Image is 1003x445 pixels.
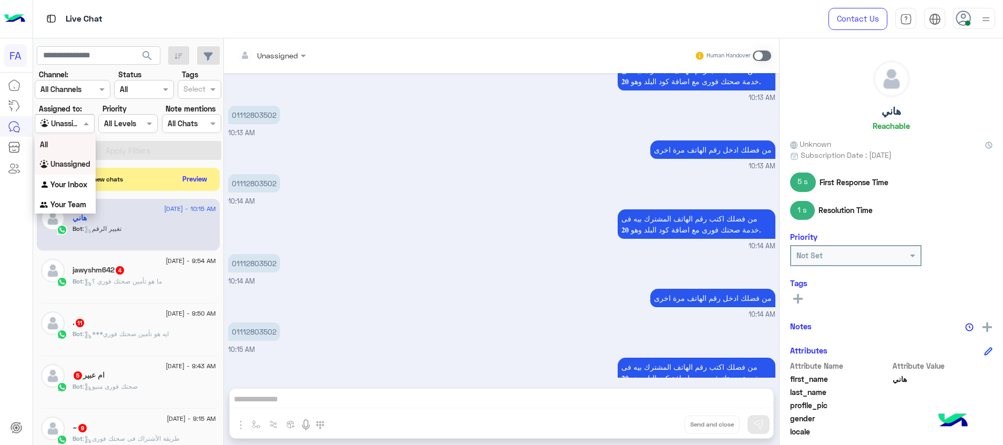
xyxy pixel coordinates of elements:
img: tab [900,13,912,25]
h6: Reachable [873,121,910,130]
span: : ما هو تأمين صحتك فوري ؟ [83,277,162,285]
img: WhatsApp [57,382,67,392]
span: last_name [790,387,891,398]
p: 26/8/2025, 10:13 AM [618,61,775,90]
img: defaultAdmin.png [41,207,65,230]
span: 11 [76,319,84,327]
span: 5 [74,371,82,380]
img: WhatsApp [57,277,67,287]
span: Bot [73,225,83,232]
span: null [893,413,993,424]
ng-dropdown-panel: Options list [35,135,96,214]
label: Tags [182,69,198,80]
span: first_name [790,373,891,385]
span: 10:15 AM [228,346,255,353]
img: tab [45,12,58,25]
h6: Notes [790,321,812,331]
button: Send and close [684,416,740,433]
span: [DATE] - 9:15 AM [167,414,216,423]
img: INBOX.AGENTFILTER.YOURINBOX [40,180,50,190]
img: defaultAdmin.png [41,364,65,388]
b: Unassigned [50,159,90,168]
b: All [40,140,48,149]
span: locale [790,426,891,437]
h5: هاني [882,105,901,117]
span: Bot [73,434,83,442]
span: : تغيير الرقم [83,225,121,232]
span: [DATE] - 9:43 AM [166,361,216,371]
p: 26/8/2025, 10:14 AM [650,289,775,307]
span: [DATE] - 10:15 AM [164,204,216,214]
span: 10:13 AM [749,161,775,171]
img: tab [929,13,941,25]
p: 26/8/2025, 10:15 AM [228,322,280,341]
h5: jawyshm642 [73,266,125,275]
b: Your Inbox [50,180,87,189]
small: Human Handover [707,52,751,60]
img: defaultAdmin.png [41,259,65,282]
a: Contact Us [828,8,887,30]
p: Live Chat [66,12,103,26]
h5: ~ [73,423,88,432]
span: 4 [116,266,124,275]
img: defaultAdmin.png [41,311,65,335]
label: Note mentions [166,103,216,114]
button: Preview [178,171,212,187]
p: 26/8/2025, 10:14 AM [618,209,775,239]
span: هاني [893,373,993,385]
span: 10:13 AM [228,129,255,137]
span: Subscription Date : [DATE] [801,149,892,160]
span: Bot [73,330,83,338]
h6: Tags [790,278,992,288]
span: 10:13 AM [749,93,775,103]
img: INBOX.AGENTFILTER.YOURTEAM [40,200,50,211]
span: gender [790,413,891,424]
img: profile [979,13,992,26]
span: 9 [78,424,87,432]
span: 10:14 AM [749,241,775,251]
span: : صحتك فورى منيو [83,382,138,390]
p: 26/8/2025, 10:15 AM [618,358,775,387]
b: Your Team [50,200,86,209]
span: First Response Time [820,177,888,188]
span: : طريقة الأشتراك فى صحتك فورى [83,434,180,442]
div: Select [182,83,206,97]
label: Channel: [39,69,68,80]
span: [DATE] - 9:50 AM [166,309,216,318]
img: WhatsApp [57,434,67,445]
span: Unknown [790,138,831,149]
p: 26/8/2025, 10:14 AM [228,254,280,272]
p: 26/8/2025, 10:13 AM [650,140,775,159]
img: defaultAdmin.png [41,417,65,440]
span: 5 s [790,173,816,191]
button: Apply Filters [35,141,221,160]
img: INBOX.AGENTFILTER.UNASSIGNED [40,160,50,170]
h5: هاني [73,214,87,223]
span: Attribute Value [893,360,993,371]
h5: . [73,318,85,327]
h5: ام عبير [73,371,105,380]
label: Assigned to: [39,103,82,114]
span: Attribute Name [790,360,891,371]
a: tab [895,8,916,30]
span: : ***ايه هو تأمين صحتك فوري [83,330,169,338]
img: notes [965,323,974,331]
img: Logo [4,8,25,30]
p: 26/8/2025, 10:13 AM [228,106,280,124]
img: add [982,322,992,332]
img: WhatsApp [57,329,67,340]
div: FA [4,44,27,67]
h6: Priority [790,232,817,241]
label: Priority [103,103,127,114]
label: Status [118,69,141,80]
span: 10:14 AM [228,197,255,205]
span: 10:14 AM [749,310,775,320]
img: WhatsApp [57,225,67,235]
span: search [141,49,153,62]
span: 1 s [790,201,815,220]
span: Bot [73,382,83,390]
img: hulul-logo.png [935,403,971,440]
h6: Attributes [790,346,827,355]
img: defaultAdmin.png [874,61,909,97]
span: [DATE] - 9:54 AM [166,256,216,266]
